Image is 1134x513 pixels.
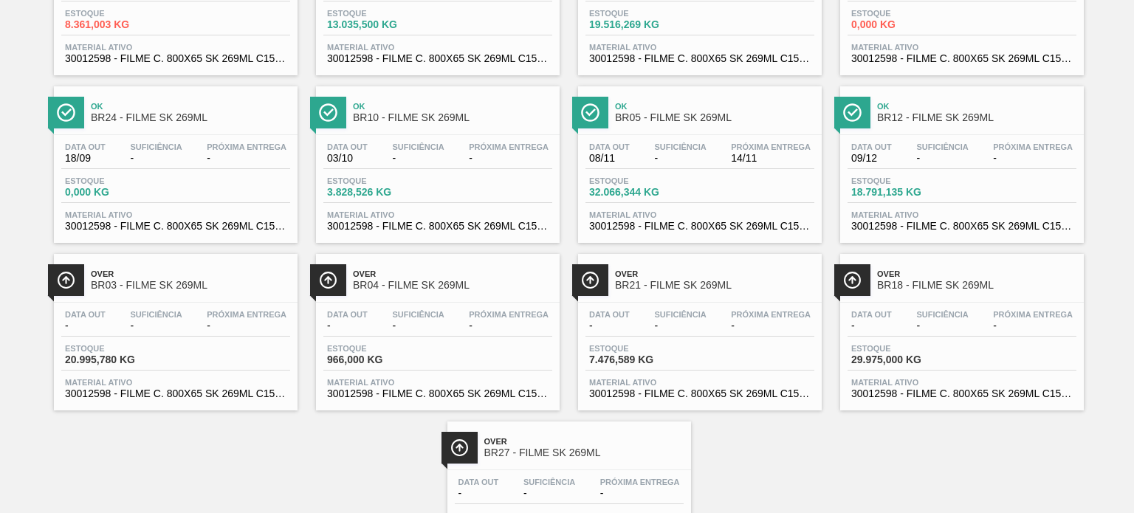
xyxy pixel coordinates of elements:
span: Suficiência [654,142,706,151]
span: Data out [851,310,892,319]
span: Material ativo [65,378,286,387]
span: 32.066,344 KG [589,187,693,198]
a: ÍconeOverBR03 - FILME SK 269MLData out-Suficiência-Próxima Entrega-Estoque20.995,780 KGMaterial a... [43,243,305,410]
span: - [130,153,182,164]
span: 30012598 - FILME C. 800X65 SK 269ML C15 429 [589,221,811,232]
span: Material ativo [851,378,1073,387]
img: Ícone [57,271,75,289]
span: Próxima Entrega [993,310,1073,319]
img: Ícone [319,271,337,289]
span: Estoque [65,9,168,18]
span: Material ativo [327,378,549,387]
span: 19.516,269 KG [589,19,693,30]
span: Ok [353,102,552,111]
img: Ícone [581,271,599,289]
span: 0,000 KG [851,19,955,30]
span: Próxima Entrega [469,142,549,151]
span: Próxima Entrega [993,142,1073,151]
span: Data out [589,310,630,319]
span: Material ativo [589,378,811,387]
span: 7.476,589 KG [589,354,693,365]
span: Material ativo [65,210,286,219]
span: BR10 - FILME SK 269ML [353,112,552,123]
span: 30012598 - FILME C. 800X65 SK 269ML C15 429 [851,221,1073,232]
span: 0,000 KG [65,187,168,198]
span: - [469,320,549,331]
span: Data out [327,310,368,319]
span: - [458,488,499,499]
span: 20.995,780 KG [65,354,168,365]
span: BR12 - FILME SK 269ML [877,112,1076,123]
span: Over [353,269,552,278]
span: Próxima Entrega [207,310,286,319]
span: Ok [91,102,290,111]
span: - [589,320,630,331]
img: Ícone [319,103,337,122]
span: 18.791,135 KG [851,187,955,198]
span: Estoque [65,176,168,185]
span: Estoque [327,344,430,353]
span: - [469,153,549,164]
span: 18/09 [65,153,106,164]
img: Ícone [57,103,75,122]
span: 13.035,500 KG [327,19,430,30]
span: Estoque [589,176,693,185]
span: - [130,320,182,331]
span: 30012598 - FILME C. 800X65 SK 269ML C15 429 [65,53,286,64]
span: Estoque [589,344,693,353]
span: 966,000 KG [327,354,430,365]
span: 03/10 [327,153,368,164]
span: Suficiência [916,142,968,151]
span: BR04 - FILME SK 269ML [353,280,552,291]
span: Over [877,269,1076,278]
span: Estoque [65,344,168,353]
span: Data out [65,310,106,319]
a: ÍconeOverBR21 - FILME SK 269MLData out-Suficiência-Próxima Entrega-Estoque7.476,589 KGMaterial at... [567,243,829,410]
span: Suficiência [392,142,444,151]
span: - [993,153,1073,164]
span: Próxima Entrega [600,478,680,486]
span: Suficiência [916,310,968,319]
a: ÍconeOkBR24 - FILME SK 269MLData out18/09Suficiência-Próxima Entrega-Estoque0,000 KGMaterial ativ... [43,75,305,243]
span: Estoque [589,9,693,18]
span: Próxima Entrega [731,142,811,151]
img: Ícone [843,103,862,122]
span: - [731,320,811,331]
span: 29.975,000 KG [851,354,955,365]
span: Estoque [851,344,955,353]
span: Suficiência [130,310,182,319]
a: ÍconeOverBR18 - FILME SK 269MLData out-Suficiência-Próxima Entrega-Estoque29.975,000 KGMaterial a... [829,243,1091,410]
span: Over [615,269,814,278]
span: 30012598 - FILME C. 800X65 SK 269ML C15 429 [327,53,549,64]
span: Próxima Entrega [731,310,811,319]
span: Material ativo [327,210,549,219]
a: ÍconeOverBR04 - FILME SK 269MLData out-Suficiência-Próxima Entrega-Estoque966,000 KGMaterial ativ... [305,243,567,410]
img: Ícone [450,438,469,457]
img: Ícone [581,103,599,122]
span: 30012598 - FILME C. 800X65 SK 269ML C15 429 [851,388,1073,399]
span: BR27 - FILME SK 269ML [484,447,684,458]
span: 8.361,003 KG [65,19,168,30]
span: Estoque [851,176,955,185]
span: - [600,488,680,499]
span: 30012598 - FILME C. 800X65 SK 269ML C15 429 [65,388,286,399]
a: ÍconeOkBR05 - FILME SK 269MLData out08/11Suficiência-Próxima Entrega14/11Estoque32.066,344 KGMate... [567,75,829,243]
span: - [327,320,368,331]
span: Suficiência [130,142,182,151]
span: Suficiência [523,478,575,486]
span: 30012598 - FILME C. 800X65 SK 269ML C15 429 [589,388,811,399]
span: Ok [877,102,1076,111]
span: Material ativo [851,43,1073,52]
span: Data out [65,142,106,151]
span: 09/12 [851,153,892,164]
span: - [392,153,444,164]
span: - [392,320,444,331]
span: Suficiência [654,310,706,319]
span: - [207,320,286,331]
span: - [851,320,892,331]
span: 30012598 - FILME C. 800X65 SK 269ML C15 429 [327,221,549,232]
span: Over [91,269,290,278]
span: Suficiência [392,310,444,319]
span: Data out [851,142,892,151]
span: 30012598 - FILME C. 800X65 SK 269ML C15 429 [65,221,286,232]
